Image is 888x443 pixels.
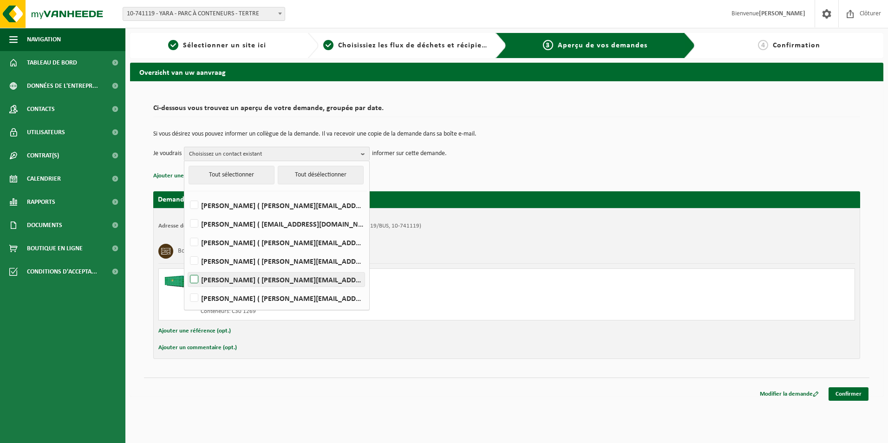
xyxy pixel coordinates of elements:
span: Navigation [27,28,61,51]
p: Si vous désirez vous pouvez informer un collègue de la demande. Il va recevoir une copie de la de... [153,131,860,137]
label: [PERSON_NAME] ( [PERSON_NAME][EMAIL_ADDRESS][DOMAIN_NAME] ) [188,198,365,212]
span: Confirmation [773,42,820,49]
h3: Bois traité (B) [178,244,214,259]
button: Tout désélectionner [278,166,364,184]
span: Choisissiez les flux de déchets et récipients [338,42,493,49]
label: [PERSON_NAME] ( [PERSON_NAME][EMAIL_ADDRESS][DOMAIN_NAME] ) [188,235,365,249]
button: Ajouter un commentaire (opt.) [158,342,237,354]
span: 4 [758,40,768,50]
span: Contrat(s) [27,144,59,167]
span: Contacts [27,98,55,121]
button: Tout sélectionner [189,166,274,184]
span: Rapports [27,190,55,214]
p: informer sur cette demande. [372,147,447,161]
a: Confirmer [829,387,868,401]
span: Boutique en ligne [27,237,83,260]
button: Ajouter une référence (opt.) [153,170,226,182]
label: [PERSON_NAME] ( [EMAIL_ADDRESS][DOMAIN_NAME] ) [188,217,365,231]
a: 1Sélectionner un site ici [135,40,300,51]
span: Conditions d'accepta... [27,260,97,283]
strong: Adresse de placement: [158,223,217,229]
span: 1 [168,40,178,50]
a: 2Choisissiez les flux de déchets et récipients [323,40,489,51]
span: Données de l'entrepr... [27,74,98,98]
span: 3 [543,40,553,50]
span: 10-741119 - YARA - PARC À CONTENEURS - TERTRE [123,7,285,20]
span: Tableau de bord [27,51,77,74]
a: Modifier la demande [753,387,826,401]
button: Ajouter une référence (opt.) [158,325,231,337]
label: [PERSON_NAME] ( [PERSON_NAME][EMAIL_ADDRESS][DOMAIN_NAME] ) [188,291,365,305]
strong: Demande pour [DATE] [158,196,228,203]
div: Enlever et placer conteneur vide [201,288,544,296]
p: Je voudrais [153,147,182,161]
button: Choisissez un contact existant [184,147,370,161]
span: Choisissez un contact existant [189,147,357,161]
strong: [PERSON_NAME] [759,10,805,17]
span: Calendrier [27,167,61,190]
label: [PERSON_NAME] ( [PERSON_NAME][EMAIL_ADDRESS][PERSON_NAME][DOMAIN_NAME] ) [188,254,365,268]
span: Sélectionner un site ici [183,42,266,49]
span: 2 [323,40,333,50]
div: Conteneurs: C30 1269 [201,308,544,315]
label: [PERSON_NAME] ( [PERSON_NAME][EMAIL_ADDRESS][DOMAIN_NAME] ) [188,273,365,287]
img: HK-XC-30-GN-00.png [163,274,191,287]
div: Nombre: 1 [201,300,544,308]
span: Aperçu de vos demandes [558,42,647,49]
span: 10-741119 - YARA - PARC À CONTENEURS - TERTRE [123,7,285,21]
span: Utilisateurs [27,121,65,144]
h2: Ci-dessous vous trouvez un aperçu de votre demande, groupée par date. [153,104,860,117]
span: Documents [27,214,62,237]
h2: Overzicht van uw aanvraag [130,63,883,81]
